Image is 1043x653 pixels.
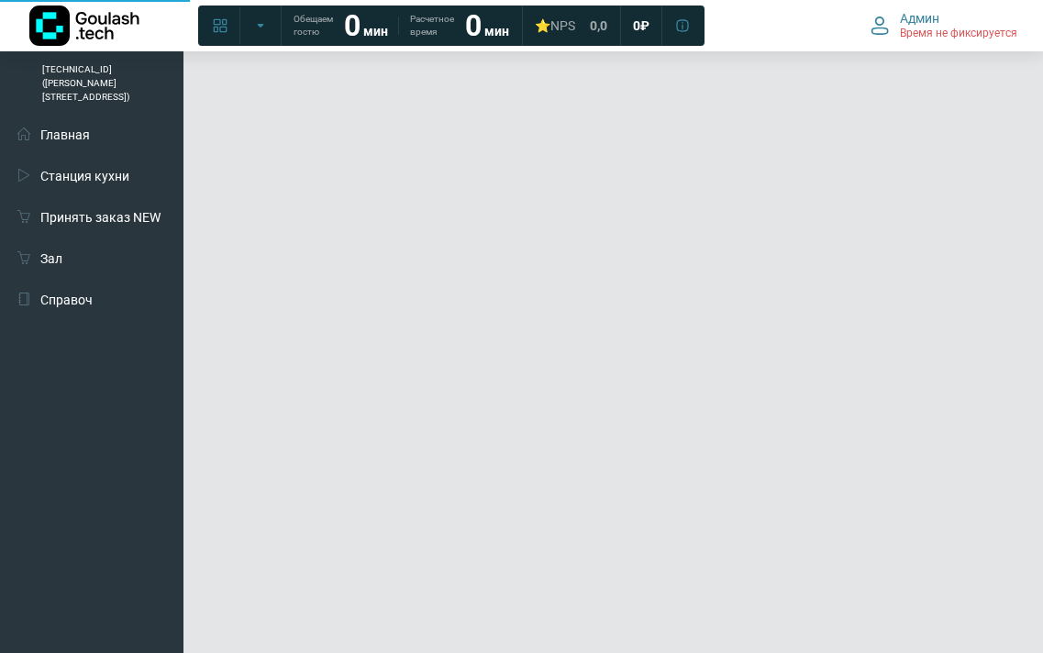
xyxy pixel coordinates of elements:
a: ⭐NPS 0,0 [524,9,618,42]
span: ₽ [640,17,649,34]
a: Обещаем гостю 0 мин Расчетное время 0 мин [283,9,520,42]
span: 0,0 [590,17,607,34]
span: Админ [900,10,939,27]
button: Админ Время не фиксируется [860,6,1028,45]
span: 0 [633,17,640,34]
a: 0 ₽ [622,9,660,42]
img: Логотип компании Goulash.tech [29,6,139,46]
span: Обещаем гостю [294,13,333,39]
strong: 0 [344,8,361,43]
span: Расчетное время [410,13,454,39]
strong: 0 [465,8,482,43]
div: ⭐ [535,17,575,34]
span: Время не фиксируется [900,27,1017,41]
span: мин [484,24,509,39]
span: мин [363,24,388,39]
span: NPS [550,18,575,33]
